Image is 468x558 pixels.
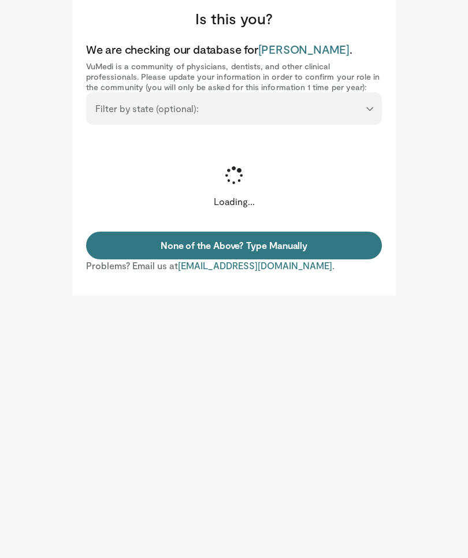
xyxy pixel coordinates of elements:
[86,42,382,57] h4: We are checking our database for .
[86,259,382,272] p: Problems? Email us at .
[86,61,382,92] p: VuMedi is a community of physicians, dentists, and other clinical professionals. Please update yo...
[86,195,382,209] p: Loading...
[86,9,382,28] h3: Is this you?
[86,232,382,259] a: None of the Above? Type Manually
[178,260,332,271] a: [EMAIL_ADDRESS][DOMAIN_NAME]
[258,42,350,56] span: [PERSON_NAME]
